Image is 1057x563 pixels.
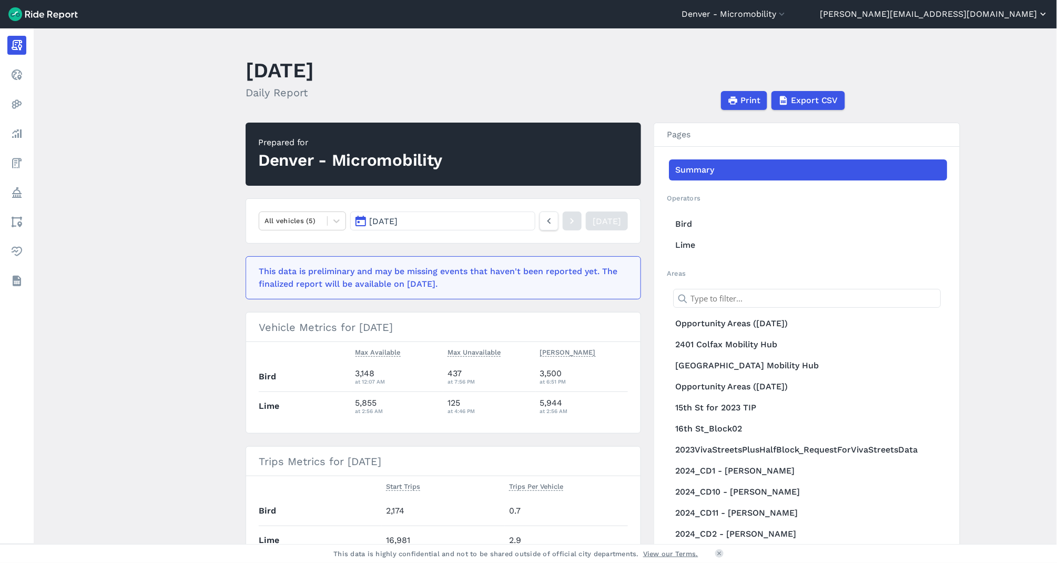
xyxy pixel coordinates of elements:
[509,480,563,491] span: Trips Per Vehicle
[448,346,501,359] button: Max Unavailable
[820,8,1049,21] button: [PERSON_NAME][EMAIL_ADDRESS][DOMAIN_NAME]
[7,242,26,261] a: Health
[258,136,443,149] div: Prepared for
[740,94,760,107] span: Print
[669,418,947,439] a: 16th St_Block02
[771,91,845,110] button: Export CSV
[259,265,622,290] div: This data is preliminary and may be missing events that haven't been reported yet. The finalized ...
[259,526,382,555] th: Lime
[682,8,787,21] button: Denver - Micromobility
[259,363,351,391] th: Bird
[355,397,440,416] div: 5,855
[7,124,26,143] a: Analyze
[586,212,628,230] a: [DATE]
[505,526,628,555] td: 2.9
[355,346,401,359] button: Max Available
[8,7,78,21] img: Ride Report
[258,149,443,172] div: Denver - Micromobility
[669,460,947,481] a: 2024_CD1 - [PERSON_NAME]
[509,480,563,493] button: Trips Per Vehicle
[505,497,628,526] td: 0.7
[350,212,535,230] button: [DATE]
[355,406,440,416] div: at 2:56 AM
[448,346,501,357] span: Max Unavailable
[355,367,440,386] div: 3,148
[540,406,628,416] div: at 2:56 AM
[540,346,596,357] span: [PERSON_NAME]
[382,497,505,526] td: 2,174
[667,193,947,203] h2: Operators
[540,397,628,416] div: 5,944
[7,272,26,290] a: Datasets
[7,95,26,114] a: Heatmaps
[386,480,420,493] button: Start Trips
[667,268,947,278] h2: Areas
[386,480,420,491] span: Start Trips
[448,377,532,386] div: at 7:56 PM
[370,216,398,226] span: [DATE]
[791,94,838,107] span: Export CSV
[7,183,26,202] a: Policy
[7,213,26,232] a: Areas
[669,355,947,376] a: [GEOGRAPHIC_DATA] Mobility Hub
[669,159,947,180] a: Summary
[355,346,401,357] span: Max Available
[669,376,947,397] a: Opportunity Areas ([DATE])
[669,481,947,502] a: 2024_CD10 - [PERSON_NAME]
[448,397,532,416] div: 125
[246,85,314,100] h2: Daily Report
[643,549,698,559] a: View our Terms.
[246,56,314,85] h1: [DATE]
[7,154,26,173] a: Fees
[540,346,596,359] button: [PERSON_NAME]
[259,497,382,526] th: Bird
[355,377,440,386] div: at 12:07 AM
[7,65,26,84] a: Realtime
[669,524,947,545] a: 2024_CD2 - [PERSON_NAME]
[669,214,947,235] a: Bird
[448,406,532,416] div: at 4:46 PM
[669,502,947,524] a: 2024_CD11 - [PERSON_NAME]
[669,334,947,355] a: 2401 Colfax Mobility Hub
[669,397,947,418] a: 15th St for 2023 TIP
[540,377,628,386] div: at 6:51 PM
[246,313,641,342] h3: Vehicle Metrics for [DATE]
[673,289,941,308] input: Type to filter...
[246,447,641,476] h3: Trips Metrics for [DATE]
[669,439,947,460] a: 2023VivaStreetsPlusHalfBlock_RequestForVivaStreetsData
[721,91,767,110] button: Print
[669,313,947,334] a: Opportunity Areas ([DATE])
[654,123,960,147] h3: Pages
[448,367,532,386] div: 437
[540,367,628,386] div: 3,500
[259,391,351,420] th: Lime
[7,36,26,55] a: Report
[382,526,505,555] td: 16,981
[669,235,947,256] a: Lime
